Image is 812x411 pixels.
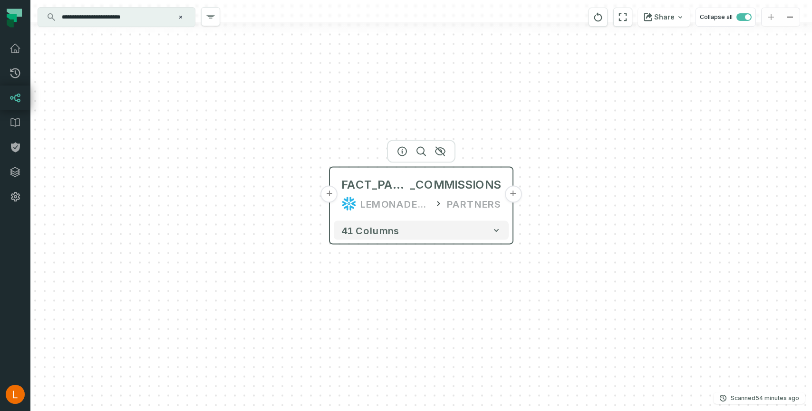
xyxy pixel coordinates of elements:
[360,196,430,211] div: LEMONADE_DWH
[410,177,501,192] span: _COMMISSIONS
[696,8,756,27] button: Collapse all
[731,393,799,403] p: Scanned
[755,394,799,401] relative-time: Oct 4, 2025, 3:01 PM GMT+3
[341,177,501,192] div: FACT_PARTNERS_COMMISSIONS
[781,8,800,27] button: zoom out
[341,177,410,192] span: FACT_PARTNERS
[6,385,25,404] img: avatar of Linoy Tenenboim
[638,8,690,27] button: Share
[341,225,399,236] span: 41 columns
[504,186,522,203] button: +
[321,186,338,203] button: +
[447,196,501,211] div: PARTNERS
[714,392,805,404] button: Scanned[DATE] 3:01:34 PM
[176,12,185,22] button: Clear search query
